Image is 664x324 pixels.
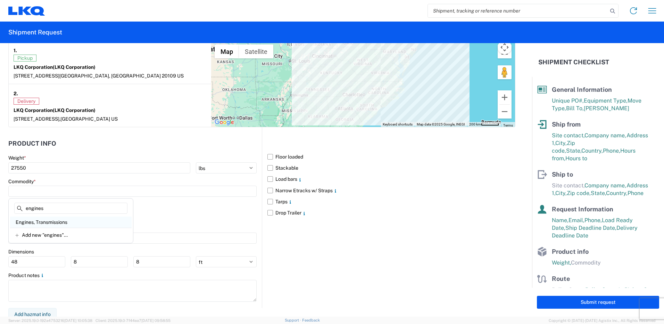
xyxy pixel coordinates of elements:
span: Add new "engines"... [22,232,68,238]
label: Dimensions [8,249,34,255]
label: Floor loaded [267,151,515,162]
span: [STREET_ADDRESS], [14,116,60,122]
span: Ship from [552,121,581,128]
span: Equipment Type, [584,97,628,104]
span: General Information [552,86,612,93]
span: Request Information [552,205,613,213]
strong: 2. [14,89,18,98]
span: Weight, [552,259,571,266]
span: Pallet Count in Pickup Stops equals Pallet Count in delivery stops [552,286,659,301]
button: Show street map [215,44,239,58]
span: Company name, [584,132,626,139]
span: 200 km [469,122,481,126]
span: Commodity [571,259,601,266]
button: Map camera controls [498,40,512,54]
span: Site contact, [552,132,584,139]
img: Google [213,118,236,127]
input: W [71,256,128,267]
button: Map Scale: 200 km per 48 pixels [467,122,501,127]
input: H [133,256,190,267]
button: Drag Pegman onto the map to open Street View [498,65,512,79]
label: Drop Trailer [267,207,515,218]
label: Commodity [8,178,36,185]
h2: Product Info [8,140,56,147]
span: [DATE] 09:58:55 [141,318,171,323]
span: Pickup [14,55,36,62]
span: State, [591,190,606,196]
button: Show satellite imagery [239,44,273,58]
span: [PERSON_NAME] [584,105,629,112]
strong: LKQ Corporation [14,107,96,113]
span: Product info [552,248,589,255]
h2: Shipment Request [8,28,62,37]
span: Ship Deadline Date, [565,225,616,231]
h2: Shipment Checklist [538,58,609,66]
label: Product notes [8,272,45,278]
span: Ship to [552,171,573,178]
button: Zoom in [498,90,512,104]
span: Client: 2025.19.0-7f44ea7 [96,318,171,323]
button: Keyboard shortcuts [383,122,413,127]
span: City, [555,190,567,196]
button: Submit request [537,296,659,309]
span: Server: 2025.19.0-192a4753216 [8,318,92,323]
span: [STREET_ADDRESS] [14,73,59,79]
span: (LKQ Corporation) [53,64,96,70]
label: Load bars [267,173,515,185]
input: L [8,256,65,267]
a: Terms [503,123,513,127]
span: Pallet Count, [552,286,585,293]
strong: LKQ Corporation [14,64,96,70]
span: [GEOGRAPHIC_DATA] US [60,116,118,122]
button: Add hazmat info [8,308,57,321]
div: Engines, Transmissions [10,217,132,228]
span: Delivery [14,98,39,105]
span: Company name, [584,182,626,189]
span: Name, [552,217,568,224]
a: Support [285,318,302,322]
span: Zip code, [567,190,591,196]
span: Email, [568,217,584,224]
span: Phone, [584,217,602,224]
span: Hours to [565,155,587,162]
span: Map data ©2025 Google, INEGI [417,122,465,126]
a: Feedback [302,318,320,322]
span: City, [555,140,567,146]
span: Route [552,275,570,282]
label: Tarps [267,196,515,207]
span: Country, [581,147,603,154]
span: Country, [606,190,628,196]
span: Copyright © [DATE]-[DATE] Agistix Inc., All Rights Reserved [549,317,656,324]
span: [DATE] 10:05:38 [64,318,92,323]
span: State, [566,147,581,154]
label: Narrow Etracks w/ Straps [267,185,515,196]
input: Shipment, tracking or reference number [428,4,608,17]
button: Zoom out [498,105,512,119]
strong: 1. [14,46,17,55]
span: [GEOGRAPHIC_DATA], [GEOGRAPHIC_DATA] 20109 US [59,73,184,79]
span: Phone [628,190,644,196]
span: (LKQ Corporation) [53,107,96,113]
span: Site contact, [552,182,584,189]
label: Stackable [267,162,515,173]
span: Unique PO#, [552,97,584,104]
span: Bill To, [566,105,584,112]
label: Weight [8,155,26,161]
a: Open this area in Google Maps (opens a new window) [213,118,236,127]
span: Phone, [603,147,620,154]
